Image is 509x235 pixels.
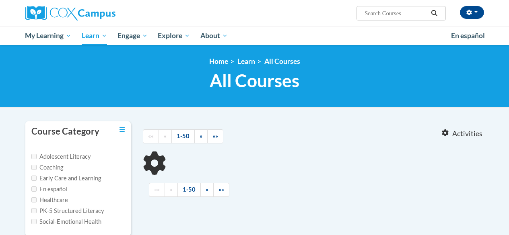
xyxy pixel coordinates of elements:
[213,183,229,197] a: End
[31,197,37,202] input: Checkbox for Options
[171,129,195,143] a: 1-50
[452,129,482,138] span: Activities
[212,133,218,139] span: »»
[451,31,485,40] span: En español
[164,133,167,139] span: «
[264,57,300,65] a: All Courses
[207,129,223,143] a: End
[120,125,125,134] a: Toggle collapse
[31,186,37,192] input: Checkbox for Options
[195,27,233,45] a: About
[31,174,101,183] label: Early Care and Learning
[206,186,208,193] span: »
[20,27,77,45] a: My Learning
[460,6,484,19] button: Account Settings
[237,57,255,65] a: Learn
[31,219,37,224] input: Checkbox for Options
[19,27,490,45] div: Main menu
[364,8,428,18] input: Search Courses
[194,129,208,143] a: Next
[31,154,37,159] input: Checkbox for Options
[149,183,165,197] a: Begining
[25,31,71,41] span: My Learning
[31,217,101,226] label: Social-Emotional Health
[200,133,202,139] span: »
[446,27,490,44] a: En español
[209,57,228,65] a: Home
[218,186,224,193] span: »»
[31,125,99,138] h3: Course Category
[117,31,148,41] span: Engage
[31,196,68,204] label: Healthcare
[159,129,172,143] a: Previous
[158,31,190,41] span: Explore
[154,186,160,193] span: ««
[31,176,37,181] input: Checkbox for Options
[76,27,112,45] a: Learn
[143,129,159,143] a: Begining
[200,31,228,41] span: About
[112,27,153,45] a: Engage
[82,31,107,41] span: Learn
[31,206,104,215] label: PK-5 Structured Literacy
[177,183,201,197] a: 1-50
[170,186,173,193] span: «
[25,6,115,20] img: Cox Campus
[31,163,63,172] label: Coaching
[152,27,195,45] a: Explore
[31,208,37,213] input: Checkbox for Options
[31,152,91,161] label: Adolescent Literacy
[31,165,37,170] input: Checkbox for Options
[31,185,67,194] label: En español
[25,6,170,20] a: Cox Campus
[428,8,440,18] button: Search
[210,70,299,91] span: All Courses
[148,133,154,139] span: ««
[200,183,214,197] a: Next
[165,183,178,197] a: Previous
